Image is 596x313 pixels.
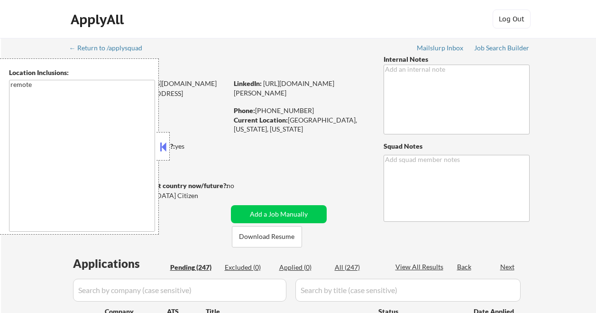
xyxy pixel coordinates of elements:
[234,106,368,115] div: [PHONE_NUMBER]
[234,79,262,87] strong: LinkedIn:
[71,11,127,28] div: ApplyAll
[234,116,288,124] strong: Current Location:
[234,79,334,97] a: [URL][DOMAIN_NAME][PERSON_NAME]
[295,279,521,302] input: Search by title (case sensitive)
[232,226,302,247] button: Download Resume
[225,263,272,272] div: Excluded (0)
[73,279,286,302] input: Search by company (case sensitive)
[170,263,218,272] div: Pending (247)
[417,45,464,51] div: Mailslurp Inbox
[384,55,530,64] div: Internal Notes
[69,44,151,54] a: ← Return to /applysquad
[73,258,167,269] div: Applications
[500,262,515,272] div: Next
[474,44,530,54] a: Job Search Builder
[417,44,464,54] a: Mailslurp Inbox
[234,106,255,114] strong: Phone:
[231,205,327,223] button: Add a Job Manually
[279,263,327,272] div: Applied (0)
[384,142,530,151] div: Squad Notes
[227,181,254,190] div: no
[493,9,531,28] button: Log Out
[9,68,155,77] div: Location Inclusions:
[234,115,368,134] div: [GEOGRAPHIC_DATA], [US_STATE], [US_STATE]
[474,45,530,51] div: Job Search Builder
[69,45,151,51] div: ← Return to /applysquad
[395,262,446,272] div: View All Results
[335,263,382,272] div: All (247)
[457,262,472,272] div: Back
